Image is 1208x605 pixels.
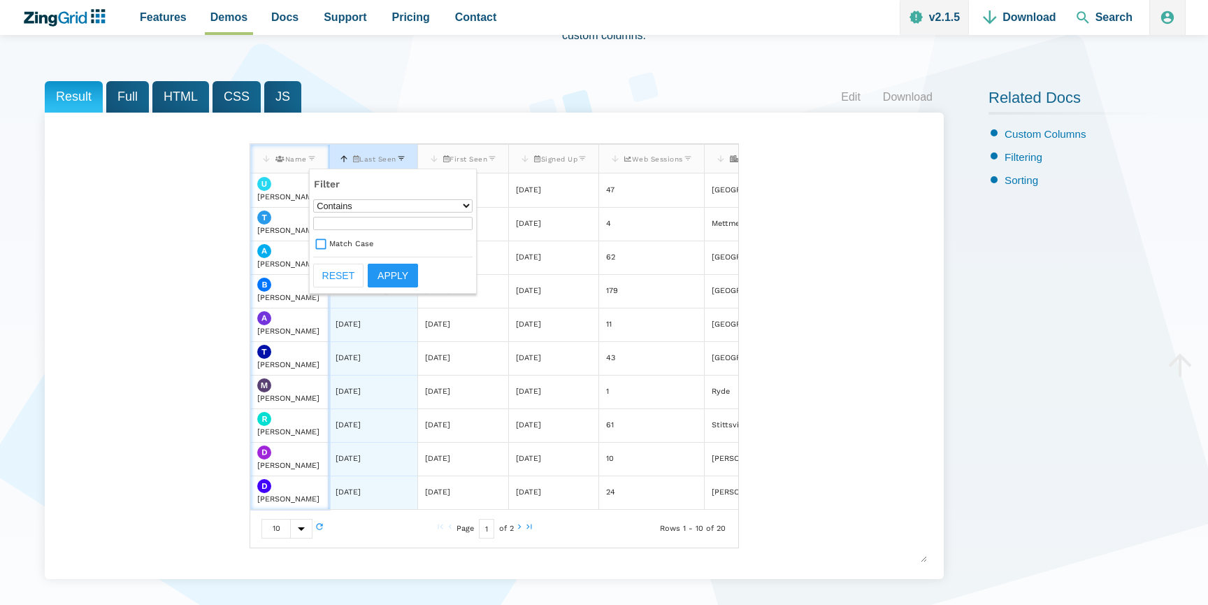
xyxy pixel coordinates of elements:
[392,8,430,27] span: Pricing
[315,522,324,536] zg-button: reload
[45,81,103,113] span: Result
[257,293,319,302] span: [PERSON_NAME]
[257,360,319,369] span: [PERSON_NAME]
[712,486,774,499] div: [PERSON_NAME]
[257,479,271,493] img: Avatar N/A
[510,526,514,532] zg-text: 2
[712,285,790,298] div: [GEOGRAPHIC_DATA]
[336,453,361,466] div: [DATE]
[257,278,271,292] img: Avatar N/A
[213,81,261,113] span: CSS
[275,155,307,163] span: Name
[336,352,361,365] div: [DATE]
[712,419,747,432] div: Stittsville
[606,251,615,264] div: 62
[696,526,703,532] zg-text: 10
[717,526,726,532] zg-text: 20
[730,155,754,163] span: City
[257,311,271,325] img: Avatar N/A
[257,211,271,225] img: Avatar N/A
[660,526,680,532] zg-text: Rows
[988,88,1163,115] h2: Related Docs
[210,8,247,27] span: Demos
[336,486,361,499] div: [DATE]
[534,155,577,163] span: Signed Up
[706,526,714,532] zg-text: of
[443,155,488,163] span: First Seen
[606,184,614,197] div: 47
[606,318,612,332] div: 11
[515,522,524,536] zg-button: nextpage
[257,494,319,504] span: [PERSON_NAME]
[257,345,271,359] img: Avatar N/A
[524,522,534,536] zg-button: lastpage
[689,526,693,532] zg-text: -
[257,461,319,470] span: [PERSON_NAME]
[683,526,686,532] zg-text: 1
[606,453,614,466] div: 10
[606,486,615,499] div: 24
[425,486,450,499] div: [DATE]
[516,218,541,231] div: [DATE]
[425,419,450,432] div: [DATE]
[516,486,541,499] div: [DATE]
[445,522,455,536] zg-button: prevpage
[257,446,271,460] img: Avatar N/A
[336,318,361,332] div: [DATE]
[712,184,790,197] div: [GEOGRAPHIC_DATA]
[712,251,790,264] div: [GEOGRAPHIC_DATA]
[479,519,494,539] input: Current Page
[516,318,541,332] div: [DATE]
[516,184,541,197] div: [DATE]
[1005,174,1038,186] a: Sorting
[830,87,872,108] a: Edit
[353,155,396,163] span: Last Seen
[712,352,790,365] div: [GEOGRAPHIC_DATA]
[606,285,618,298] div: 179
[606,352,615,365] div: 43
[396,150,406,168] zg-button: filter
[324,8,366,27] span: Support
[516,453,541,466] div: [DATE]
[257,244,271,258] img: Avatar N/A
[624,155,683,163] span: Web Sessions
[307,150,317,168] zg-button: filter
[257,177,271,191] img: Avatar N/A
[336,385,361,399] div: [DATE]
[106,81,149,113] span: Full
[683,150,693,168] zg-button: filter
[872,87,944,108] a: Download
[257,427,319,436] span: [PERSON_NAME]
[516,251,541,264] div: [DATE]
[152,81,209,113] span: HTML
[606,419,614,432] div: 61
[712,318,790,332] div: [GEOGRAPHIC_DATA]
[22,9,113,27] a: ZingChart Logo. Click to return to the homepage
[436,522,445,536] zg-button: firstpage
[712,453,774,466] div: [PERSON_NAME]
[516,285,541,298] div: [DATE]
[257,226,319,235] span: [PERSON_NAME]
[271,8,299,27] span: Docs
[425,385,450,399] div: [DATE]
[336,419,361,432] div: [DATE]
[516,352,541,365] div: [DATE]
[257,192,319,201] span: [PERSON_NAME]
[262,520,290,538] div: 10
[1005,151,1042,163] a: Filtering
[257,412,271,426] img: Avatar N/A
[425,453,450,466] div: [DATE]
[487,150,497,168] zg-button: filter
[140,8,187,27] span: Features
[606,218,611,231] div: 4
[516,419,541,432] div: [DATE]
[257,394,319,403] span: [PERSON_NAME]
[516,385,541,399] div: [DATE]
[577,150,587,168] zg-button: filter
[712,218,772,231] div: Mettmenstetten
[499,526,507,532] zg-text: of
[1005,128,1086,140] a: Custom Columns
[257,378,271,392] img: Avatar N/A
[712,385,730,399] div: Ryde
[425,318,450,332] div: [DATE]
